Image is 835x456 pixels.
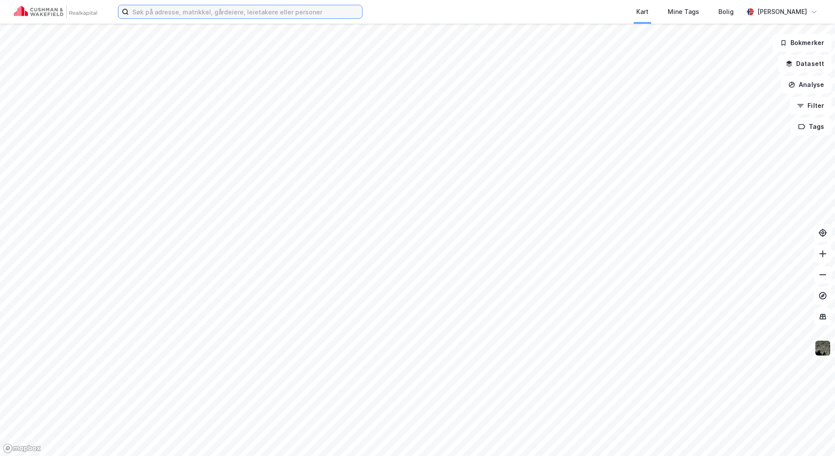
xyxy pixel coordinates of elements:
div: Kart [636,7,649,17]
img: cushman-wakefield-realkapital-logo.202ea83816669bd177139c58696a8fa1.svg [14,6,97,18]
img: 9k= [814,340,831,356]
button: Datasett [778,55,832,73]
input: Søk på adresse, matrikkel, gårdeiere, leietakere eller personer [129,5,362,18]
button: Filter [790,97,832,114]
button: Tags [791,118,832,135]
div: Bolig [718,7,734,17]
div: Mine Tags [668,7,699,17]
a: Mapbox homepage [3,443,41,453]
div: [PERSON_NAME] [757,7,807,17]
button: Analyse [781,76,832,93]
iframe: Chat Widget [791,414,835,456]
button: Bokmerker [773,34,832,52]
div: Kontrollprogram for chat [791,414,835,456]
